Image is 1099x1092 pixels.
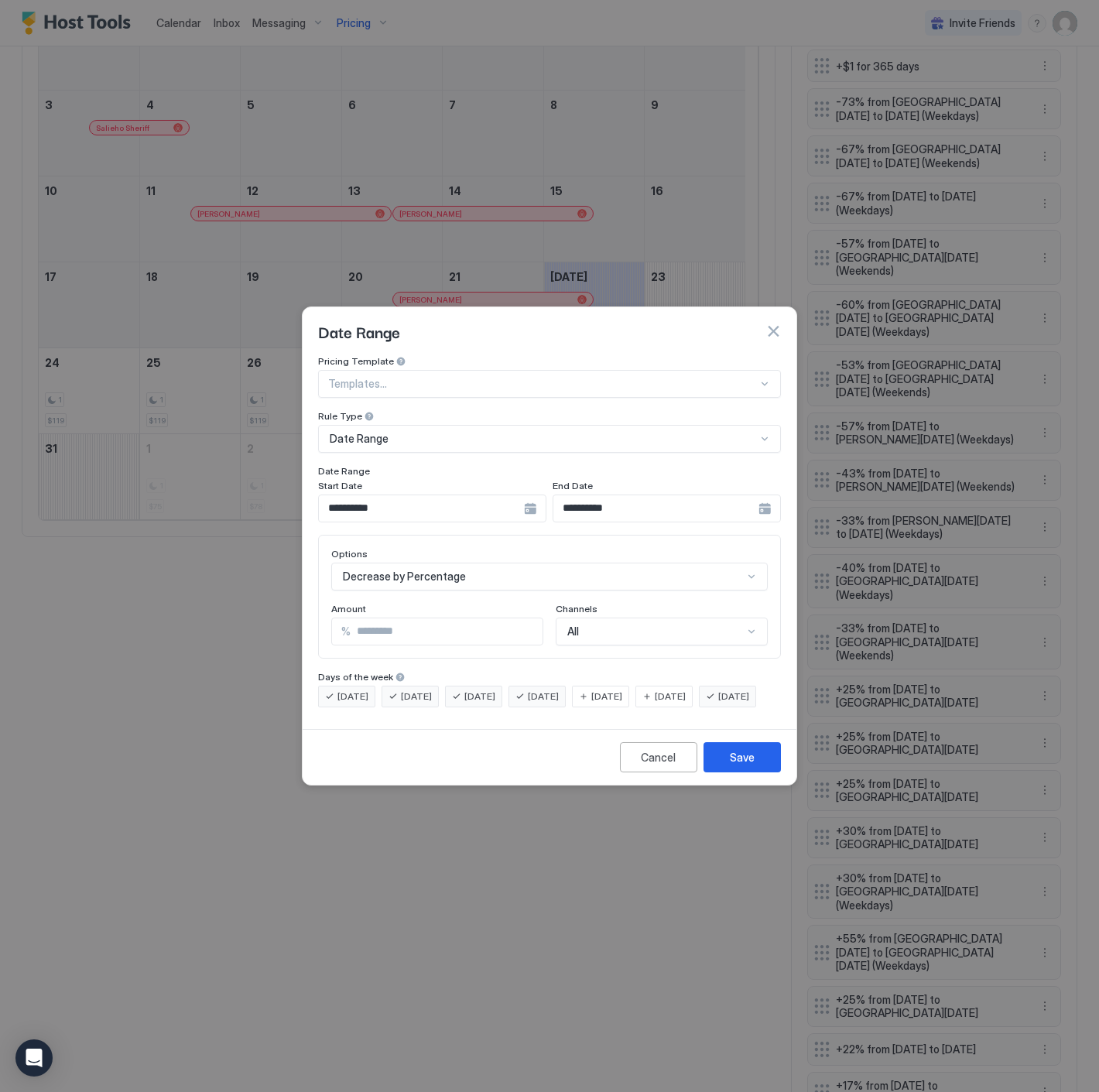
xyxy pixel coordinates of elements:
[15,1039,53,1077] div: Open Intercom Messenger
[331,548,368,560] span: Options
[341,625,351,638] span: %
[319,495,524,522] input: Input Field
[556,603,597,614] span: Channels
[337,690,368,703] span: [DATE]
[704,742,781,772] button: Save
[591,690,622,703] span: [DATE]
[655,690,686,703] span: [DATE]
[330,432,389,446] span: Date Range
[331,603,366,614] span: Amount
[567,625,579,638] span: All
[318,480,362,491] span: Start Date
[642,749,676,765] div: Cancel
[318,410,362,422] span: Rule Type
[343,570,466,584] span: Decrease by Percentage
[553,495,758,522] input: Input Field
[318,465,370,477] span: Date Range
[318,355,394,367] span: Pricing Template
[318,671,393,683] span: Days of the week
[620,742,697,772] button: Cancel
[528,690,559,703] span: [DATE]
[351,618,543,645] input: Input Field
[401,690,432,703] span: [DATE]
[730,749,755,765] div: Save
[318,320,400,343] span: Date Range
[553,480,593,491] span: End Date
[718,690,749,703] span: [DATE]
[464,690,495,703] span: [DATE]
